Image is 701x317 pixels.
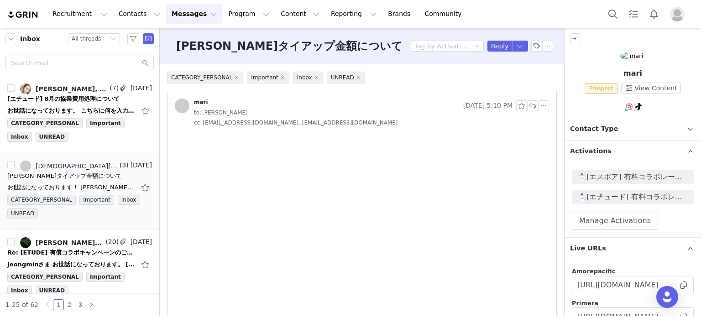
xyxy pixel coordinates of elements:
a: [PERSON_NAME], [PERSON_NAME] [20,237,104,248]
a: 1 [53,300,63,310]
button: Contacts [113,4,166,24]
img: placeholder-profile.jpg [670,7,685,21]
img: mari [620,52,645,61]
button: Program [223,4,275,24]
div: Open Intercom Messenger [656,286,678,308]
span: UNREAD [36,286,68,296]
span: Primera [572,300,598,307]
div: mari [DATE] 5:10 PMto:[PERSON_NAME] cc:[EMAIL_ADDRESS][DOMAIN_NAME], [EMAIL_ADDRESS][DOMAIN_NAME] [167,91,556,135]
span: Live URLs [570,244,606,254]
li: 1 [53,299,64,310]
a: 2 [64,300,74,310]
img: instagram.svg [626,103,633,110]
div: [エチュード] 8月の協業費用処理について [7,94,120,104]
button: Notifications [644,4,664,24]
i: icon: down [110,36,116,42]
span: CATEGORY_PERSONAL [7,118,83,128]
button: Reply [487,41,513,52]
button: Search [603,4,623,24]
button: Recruitment [47,4,113,24]
span: Inbox [20,34,40,44]
span: CATEGORY_PERSONAL [167,72,243,83]
span: [EMAIL_ADDRESS][DOMAIN_NAME], [EMAIL_ADDRESS][DOMAIN_NAME] [194,118,398,128]
span: Activations [570,146,612,156]
div: お世話になっております。 こちらに何を入力したら良いのか分からないです。 よろしくお願い致します。 2025年9月1日(月) 17:21 t xxx <t1.918.tmk@gmail.com>... [7,106,135,115]
div: Jeongminさま お世話になっております。 長谷川です。 ご対応いただきありがとうございます。 おそらく着金までに時間を要するかと存じますので、 また確認ができ次第ご報告いたします。 引き続... [7,260,135,269]
span: Inbox [7,286,32,296]
button: Manage Activations [572,212,658,230]
a: [DEMOGRAPHIC_DATA][PERSON_NAME], [PERSON_NAME] [20,161,118,171]
i: icon: close [356,75,361,80]
a: 3 [75,300,85,310]
button: Content [275,4,325,24]
span: UNREAD [36,132,68,142]
i: icon: left [45,302,50,307]
li: Next Page [86,299,97,310]
span: CATEGORY_PERSONAL [7,195,76,205]
div: All threads [72,34,101,44]
span: UNREAD [327,72,365,83]
span: Important [86,272,125,282]
button: Messages [166,4,222,24]
span: Inbox [118,195,140,205]
li: 3 [75,299,86,310]
span: Send Email [143,33,154,44]
span: Important [79,195,114,205]
div: [PERSON_NAME], [PERSON_NAME] [36,85,108,93]
span: cc: [194,118,202,128]
i: icon: close [314,75,319,80]
img: grin logo [7,10,39,19]
div: [PERSON_NAME], [PERSON_NAME] [36,239,104,246]
span: CATEGORY_PERSONAL [7,272,83,282]
span: Important [86,118,125,128]
p: mari [565,68,701,79]
span: (7) [108,83,119,93]
i: icon: close [234,75,239,80]
li: Previous Page [42,299,53,310]
span: 📩[エチュード] 有料コラボレーションのご案内 [577,192,688,203]
i: icon: down [474,43,480,50]
a: Community [419,4,471,24]
span: Prospect [585,83,617,94]
li: 1-25 of 62 [5,299,38,310]
i: icon: search [142,60,148,66]
a: Tasks [623,4,643,24]
div: Tag by Activation [414,42,468,51]
div: Re: [ETUDE] 有償コラボキャンペーンのご案内｜ご確認のお願い [7,248,135,257]
a: mari [175,99,208,113]
span: Inbox [293,72,323,83]
span: Inbox [7,132,32,142]
div: mari [194,99,208,106]
div: 新塘真理タイアップ金額について [7,171,122,181]
span: (20) [104,237,119,247]
a: Brands [382,4,419,24]
i: icon: right [89,302,94,307]
div: [DEMOGRAPHIC_DATA][PERSON_NAME], [PERSON_NAME] [36,162,118,170]
img: 4c54ea2a-e78c-497e-8a5f-e67315f2dc87--s.jpg [20,237,31,248]
a: [PERSON_NAME], [PERSON_NAME] [20,83,108,94]
input: Search mail [5,56,154,70]
button: Reporting [325,4,382,24]
span: (3) [118,161,129,170]
span: [PERSON_NAME] [194,108,248,118]
button: Profile [664,7,694,21]
span: Amorepacific [572,268,615,275]
i: icon: close [280,75,285,80]
li: 2 [64,299,75,310]
span: 📩[エスポア] 有料コラボレーションのご案内 [577,171,688,182]
h3: [PERSON_NAME]タイアップ金額について [176,38,403,54]
span: Contact Type [570,124,618,134]
span: Important [247,72,289,83]
button: View Content [621,83,681,94]
div: お世話になっております！ 新塘 真理マネジメント担当の鵜木です！ etude実施確定のご連絡とespoirさまのご提案いただきありがとうございます！ espoirさまのアイテムも新塘がとても愛用... [7,183,135,192]
img: efd5cbb5-93de-4784-ac97-80f4dde6b26b.jpg [20,83,31,94]
span: [DATE] 5:10 PM [463,100,513,111]
span: UNREAD [7,208,38,218]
